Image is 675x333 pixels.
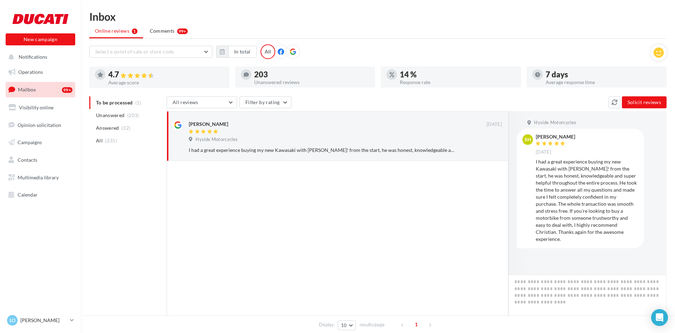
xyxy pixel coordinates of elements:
[89,46,212,58] button: Select a point of sale or store code
[411,319,422,330] span: 1
[96,137,103,144] span: All
[195,136,238,143] span: Hyside Motorcycles
[19,54,47,60] span: Notifications
[18,157,37,163] span: Contacts
[105,138,117,143] span: (235)
[4,65,77,79] a: Operations
[239,96,291,108] button: Filter by rating
[534,120,576,126] span: Hyside Motorcycles
[18,69,43,75] span: Operations
[19,104,53,110] span: Visibility online
[18,122,61,128] span: Opinion solicitation
[18,174,59,180] span: Multimedia library
[4,118,77,133] a: Opinion solicitation
[487,121,502,128] span: [DATE]
[261,44,275,59] div: All
[4,100,77,115] a: Visibility online
[95,49,174,55] span: Select a point of sale or store code
[4,82,77,97] a: Mailbox99+
[18,87,36,92] span: Mailbox
[338,320,356,330] button: 10
[9,317,15,324] span: LO
[62,87,72,93] div: 99+
[536,134,575,139] div: [PERSON_NAME]
[177,28,188,34] div: 99+
[651,309,668,326] div: Open Intercom Messenger
[4,153,77,167] a: Contacts
[400,71,515,78] div: 14 %
[108,71,224,79] div: 4.7
[18,192,38,198] span: Calendar
[360,321,385,328] span: results/page
[108,80,224,85] div: Average score
[400,80,515,85] div: Response rate
[254,71,370,78] div: 203
[127,113,139,118] span: (203)
[4,187,77,202] a: Calendar
[89,11,667,22] div: Inbox
[546,80,661,85] div: Average response time
[536,158,638,243] div: I had a great experience buying my new Kawasaki with [PERSON_NAME]! from the start, he was honest...
[150,27,175,34] span: Comments
[216,46,257,58] button: In total
[319,321,334,328] span: Display
[254,80,370,85] div: Unanswered reviews
[6,314,75,327] a: LO [PERSON_NAME]
[189,121,228,128] div: [PERSON_NAME]
[167,96,237,108] button: All reviews
[546,71,661,78] div: 7 days
[96,124,119,132] span: Answered
[228,46,257,58] button: In total
[341,322,347,328] span: 10
[525,136,531,143] span: sh
[4,135,77,150] a: Campaigns
[96,112,125,119] span: Unanswered
[6,33,75,45] button: New campaign
[536,149,551,155] span: [DATE]
[20,317,67,324] p: [PERSON_NAME]
[4,170,77,185] a: Multimedia library
[189,147,456,154] div: I had a great experience buying my new Kawasaki with [PERSON_NAME]! from the start, he was honest...
[122,125,130,131] span: (32)
[18,139,42,145] span: Campaigns
[173,99,198,105] span: All reviews
[622,96,667,108] button: Solicit reviews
